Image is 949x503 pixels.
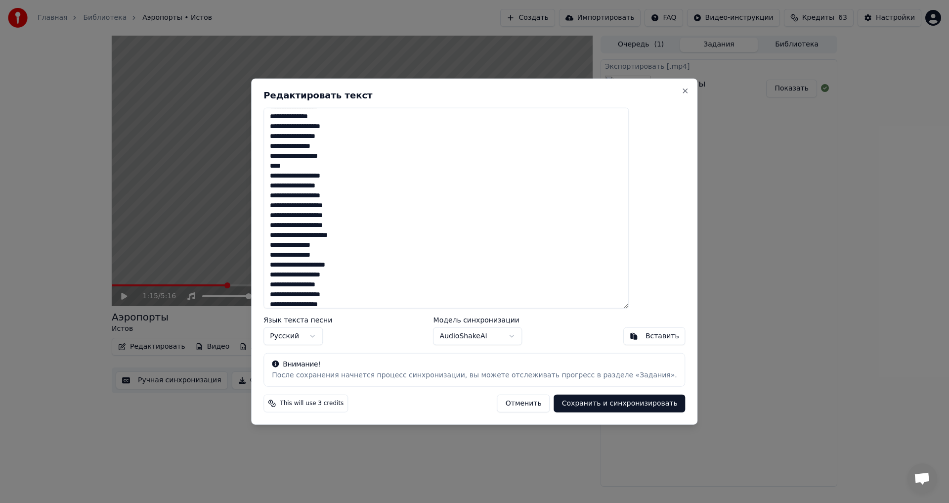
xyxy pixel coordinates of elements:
[263,91,685,99] h2: Редактировать текст
[280,400,344,408] span: This will use 3 credits
[272,360,677,369] div: Внимание!
[623,327,686,345] button: Вставить
[646,331,679,341] div: Вставить
[554,395,686,412] button: Сохранить и синхронизировать
[433,317,522,323] label: Модель синхронизации
[497,395,550,412] button: Отменить
[263,317,332,323] label: Язык текста песни
[272,370,677,380] div: После сохранения начнется процесс синхронизации, вы можете отслеживать прогресс в разделе «Задания».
